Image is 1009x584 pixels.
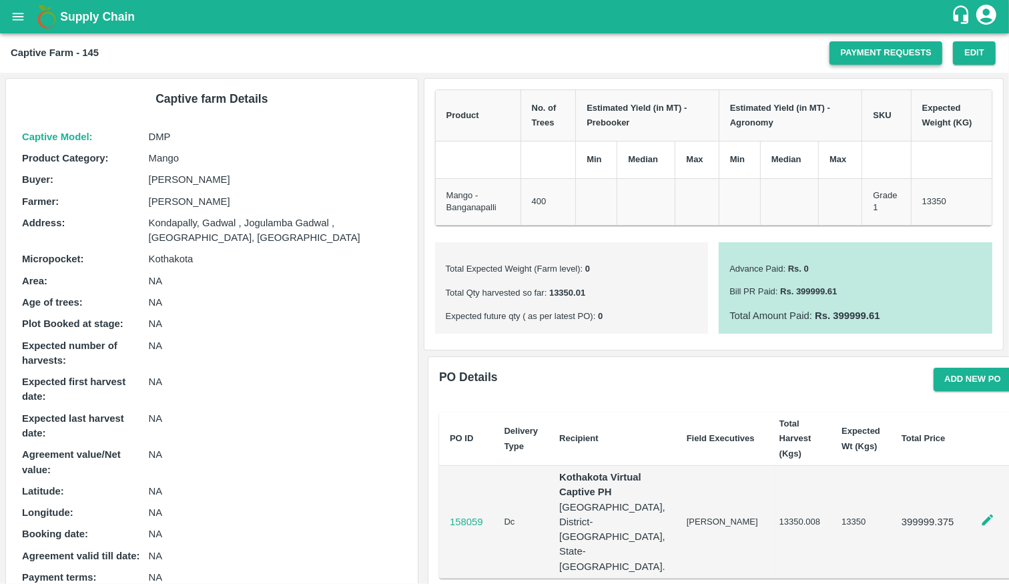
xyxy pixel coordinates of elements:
p: Expected future qty ( as per latest PO) : [446,310,698,323]
b: Latitude : [22,486,64,497]
b: Expected number of harvests : [22,340,117,366]
th: Max [819,141,862,178]
p: NA [149,527,402,541]
b: Longitude : [22,507,73,518]
b: Agreement value/Net value : [22,449,121,475]
p: 399999.375 [902,515,954,529]
div: account of current user [974,3,998,31]
p: NA [149,484,402,499]
b: Age of trees : [22,297,83,308]
button: open drawer [3,1,33,32]
b: Supply Chain [60,10,135,23]
div: customer-support [951,5,974,29]
b: 0 [583,264,590,274]
b: Captive Farm - 145 [11,47,99,58]
p: NA [149,338,402,353]
th: Expected Weight (KG) [911,89,992,141]
b: Total Harvest (Kgs) [779,418,811,459]
td: 13350 [911,178,992,225]
th: Median [617,141,675,178]
b: Product Category : [22,153,109,164]
h6: Captive farm Details [17,89,407,108]
b: Kothakota Virtual Captive PH [559,472,641,497]
p: Mango [149,151,402,166]
b: Delivery Type [504,426,539,451]
b: Expected first harvest date : [22,376,125,402]
p: NA [149,274,402,288]
td: [PERSON_NAME] [676,465,769,578]
b: Buyer : [22,174,53,185]
p: NA [149,447,402,462]
p: NA [149,316,402,331]
a: Supply Chain [60,7,951,26]
td: 13350.008 [769,465,831,578]
th: SKU [862,89,911,141]
th: Median [760,141,818,178]
button: Edit [953,41,996,65]
p: Advance Paid : [729,263,982,276]
p: DMP [149,129,402,144]
td: Grade 1 [862,178,911,225]
p: Total Amount Paid : [729,308,982,323]
p: Bill PR Paid : [729,286,982,298]
th: Min [719,141,760,178]
p: [PERSON_NAME] [149,172,402,187]
b: Rs. 399999.61 [778,286,837,296]
b: Rs. 0 [785,264,809,274]
b: Plot Booked at stage : [22,318,123,329]
p: NA [149,411,402,426]
b: Area : [22,276,47,286]
b: Micropocket : [22,254,83,264]
b: Expected Wt (Kgs) [842,426,880,451]
b: Booking date : [22,529,88,539]
b: Rs. 399999.61 [812,310,880,321]
p: NA [149,295,402,310]
th: Min [576,141,617,178]
p: NA [149,374,402,389]
a: 158059 [450,515,483,529]
td: Mango - Banganapalli [435,178,521,225]
td: 400 [521,178,576,225]
th: Product [435,89,521,141]
b: Recipient [559,433,599,443]
b: Payment terms : [22,572,96,583]
th: Estimated Yield (in MT) - Agronomy [719,89,862,141]
p: NA [149,549,402,563]
a: Payment Requests [829,41,942,65]
b: 13350.01 [547,288,585,298]
th: Estimated Yield (in MT) - Prebooker [576,89,719,141]
th: Max [675,141,719,178]
b: Address : [22,218,65,228]
b: PO ID [450,433,473,443]
td: Dc [494,465,549,578]
b: Expected last harvest date : [22,413,124,439]
p: Total Expected Weight (Farm level) : [446,263,698,276]
b: Field Executives [687,433,755,443]
th: No. of Trees [521,89,576,141]
p: NA [149,505,402,520]
b: Total Price [902,433,946,443]
b: Farmer : [22,196,59,207]
p: [GEOGRAPHIC_DATA], District- [GEOGRAPHIC_DATA], State-[GEOGRAPHIC_DATA]. [559,500,665,574]
img: logo [33,3,60,30]
td: 13350 [831,465,891,578]
p: Total Qty harvested so far : [446,287,698,300]
b: 0 [595,311,603,321]
b: Captive Model : [22,131,93,142]
h6: PO Details [439,368,498,391]
b: Agreement valid till date : [22,551,140,561]
p: Kondapally, Gadwal , Jogulamba Gadwal , [GEOGRAPHIC_DATA], [GEOGRAPHIC_DATA] [149,216,402,246]
p: Kothakota [149,252,402,266]
p: [PERSON_NAME] [149,194,402,209]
